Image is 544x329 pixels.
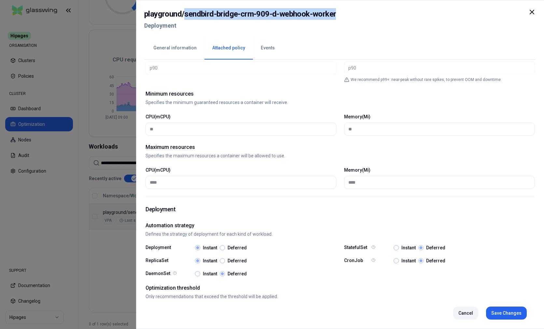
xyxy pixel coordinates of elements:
[426,245,445,250] label: Deferred
[146,293,535,300] p: Only recommendations that exceed the threshold will be applied.
[146,222,535,230] h2: Automation strategy
[146,284,535,292] h2: Optimization threshold
[146,114,171,119] label: CPU(mCPU)
[344,258,370,263] label: CronJob
[146,258,172,263] label: ReplicaSet
[203,245,217,250] label: Instant
[344,114,370,119] label: Memory(Mi)
[228,271,247,276] label: Deferred
[144,20,336,32] h2: Deployment
[350,77,501,82] p: We recommend p99+: near-peak without rare spikes, to prevent OOM and downtime.
[146,37,204,59] button: General information
[426,258,445,263] label: Deferred
[146,245,172,250] label: Deployment
[344,245,370,250] label: StatefulSet
[146,152,535,159] p: Specifies the maximum resources a container will be allowed to use.
[203,271,217,276] label: Instant
[486,307,527,320] button: Save Changes
[146,205,535,214] h1: Deployment
[146,167,171,173] label: CPU(mCPU)
[228,258,247,263] label: Deferred
[146,99,535,106] p: Specifies the minimum guaranteed resources a container will receive.
[204,37,253,59] button: Attached policy
[146,271,172,276] label: DaemonSet
[253,37,283,59] button: Events
[146,143,535,151] h2: Maximum resources
[146,231,535,237] p: Defines the strategy of deployment for each kind of workload.
[344,167,370,173] label: Memory(Mi)
[146,90,535,98] h2: Minimum resources
[203,258,217,263] label: Instant
[453,307,478,320] button: Cancel
[228,245,247,250] label: Deferred
[144,8,336,20] h2: playground / sendbird-bridge-crm-909-d-webhook-worker
[401,258,415,263] label: Instant
[401,245,415,250] label: Instant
